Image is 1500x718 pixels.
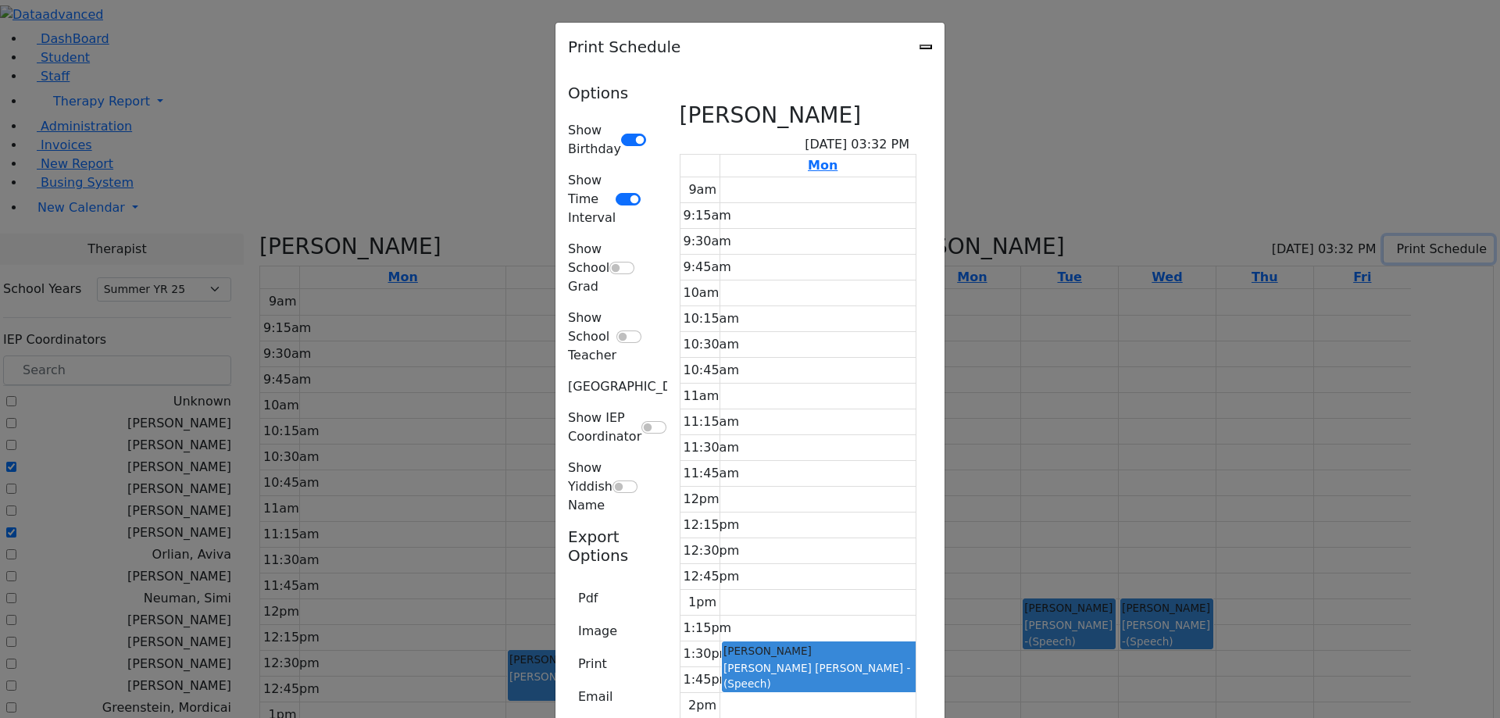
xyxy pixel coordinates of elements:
label: Show School Teacher [568,309,616,365]
div: [PERSON_NAME] [723,643,919,659]
div: 10:15am [680,309,743,328]
span: (Speech) [723,677,771,690]
button: Close [920,45,932,49]
button: Email [568,682,623,712]
label: Show Time Interval [568,171,616,227]
h5: Options [568,84,645,102]
div: 12pm [680,490,723,509]
span: [DATE] 03:32 PM [805,135,909,154]
a: August 11, 2025 [805,155,841,177]
label: Show School Grad [568,240,609,296]
div: 1:15pm [680,619,735,638]
label: Show Yiddish Name [568,459,612,515]
div: 9am [685,180,720,199]
div: 2pm [685,696,720,715]
label: Show IEP Coordinator [568,409,641,446]
button: Print [568,649,617,679]
div: 11:15am [680,413,743,431]
div: 9:45am [680,258,734,277]
div: 1:30pm [680,645,735,663]
div: 1pm [685,593,720,612]
label: [GEOGRAPHIC_DATA] [568,377,699,396]
div: 11am [680,387,723,405]
div: 11:45am [680,464,743,483]
button: Image [568,616,627,646]
div: 10:45am [680,361,743,380]
div: [PERSON_NAME] [PERSON_NAME] - [723,660,919,692]
button: Pdf [568,584,608,613]
div: 9:15am [680,206,734,225]
h5: Print Schedule [568,35,680,59]
div: 1:45pm [680,670,735,689]
label: Show Birthday [568,121,621,159]
div: 10:30am [680,335,743,354]
div: 11:30am [680,438,743,457]
div: 12:15pm [680,516,743,534]
h5: Export Options [568,527,645,565]
div: 10am [680,284,723,302]
div: 12:45pm [680,567,743,586]
div: 12:30pm [680,541,743,560]
div: 9:30am [680,232,734,251]
h3: [PERSON_NAME] [680,102,862,129]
